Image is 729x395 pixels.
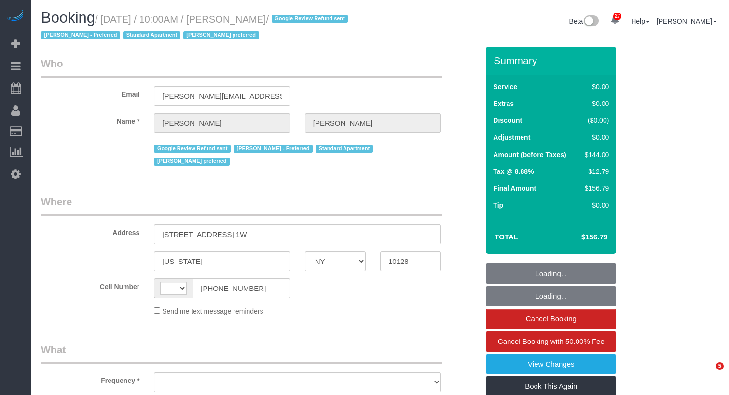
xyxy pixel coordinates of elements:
[493,167,534,176] label: Tax @ 8.88%
[123,31,180,39] span: Standard Apartment
[193,278,290,298] input: Cell Number
[581,184,609,193] div: $156.79
[41,14,351,41] small: / [DATE] / 10:00AM / [PERSON_NAME]
[34,278,147,291] label: Cell Number
[716,362,724,370] span: 5
[494,55,611,66] h3: Summary
[493,116,522,125] label: Discount
[380,251,441,271] input: Zip Code
[154,145,231,153] span: Google Review Refund sent
[581,99,609,108] div: $0.00
[493,82,517,92] label: Service
[234,145,313,153] span: [PERSON_NAME] - Preferred
[34,224,147,237] label: Address
[657,17,717,25] a: [PERSON_NAME]
[41,195,442,216] legend: Where
[581,82,609,92] div: $0.00
[154,113,290,133] input: First Name
[486,331,616,352] a: Cancel Booking with 50.00% Fee
[493,184,536,193] label: Final Amount
[6,10,25,23] img: Automaid Logo
[41,9,95,26] span: Booking
[41,56,442,78] legend: Who
[631,17,650,25] a: Help
[493,150,566,159] label: Amount (before Taxes)
[493,200,503,210] label: Tip
[613,13,621,20] span: 27
[154,251,290,271] input: City
[581,167,609,176] div: $12.79
[495,233,518,241] strong: Total
[305,113,441,133] input: Last Name
[34,113,147,126] label: Name *
[41,31,120,39] span: [PERSON_NAME] - Preferred
[493,132,530,142] label: Adjustment
[316,145,373,153] span: Standard Apartment
[41,342,442,364] legend: What
[183,31,259,39] span: [PERSON_NAME] preferred
[581,150,609,159] div: $144.00
[486,309,616,329] a: Cancel Booking
[493,99,514,108] label: Extras
[581,200,609,210] div: $0.00
[272,15,348,23] span: Google Review Refund sent
[581,116,609,125] div: ($0.00)
[605,10,624,31] a: 27
[552,233,607,241] h4: $156.79
[154,86,290,106] input: Email
[498,337,605,345] span: Cancel Booking with 50.00% Fee
[486,354,616,374] a: View Changes
[162,307,263,315] span: Send me text message reminders
[569,17,599,25] a: Beta
[583,15,599,28] img: New interface
[34,372,147,385] label: Frequency *
[34,86,147,99] label: Email
[154,158,230,165] span: [PERSON_NAME] preferred
[581,132,609,142] div: $0.00
[696,362,719,385] iframe: Intercom live chat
